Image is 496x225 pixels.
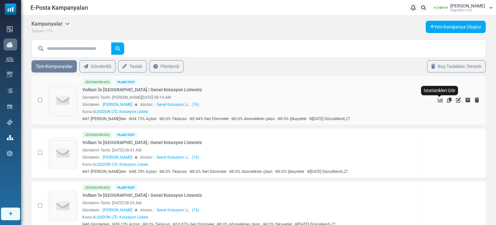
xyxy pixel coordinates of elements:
img: support-icon.svg [7,119,13,125]
span: 176 [46,29,53,33]
span: Toplam [31,29,45,33]
img: settings-icon.svg [7,151,13,156]
p: 41 [PERSON_NAME]ilen [82,116,126,122]
span: [PERSON_NAME] [103,102,132,107]
a: İstatistikleri Gör [438,97,443,103]
a: Planlandı [149,60,183,73]
p: 41 [PERSON_NAME]ilen [82,169,126,174]
a: Volkan 'in [GEOGRAPHIC_DATA] | Genel Kotasyon Listemiz [82,86,202,93]
p: 0.0% Geri Dönmeler [190,169,227,174]
span: E-Posta Kampanyaları [30,3,88,12]
span: ALGODON LTD. Kotasyon Listesi [93,109,148,114]
p: [DATE] Güncellendi [309,116,350,122]
img: campaigns-icon-active.png [7,42,13,47]
div: Plain Text [115,132,137,138]
h5: Kampanyalar [31,21,70,27]
a: Volkan 'in [GEOGRAPHIC_DATA] | Genel Kotasyon Listemiz [82,139,202,146]
div: Gönderim Tarihi: [DATE] 08:55 AM [82,200,420,206]
a: Kopyala [447,97,452,103]
div: Gönderim Tarihi: [PERSON_NAME][DATE] 08:14 AM [82,95,420,100]
img: User Logo [432,3,449,13]
div: Gönderilmiş [82,79,112,85]
img: dashboard-icon.svg [7,26,13,32]
div: Konu: [82,214,148,220]
img: empty-draft-icon2.svg [49,85,77,116]
span: ALGODON LTD. Kotasyon Listesi [93,215,148,219]
p: 2.44% Geri Dönmeler [190,116,229,122]
p: 0.0% Abonelikten çıkan [231,116,275,122]
a: Taslak [118,60,147,73]
div: Plain Text [115,185,137,191]
a: Genel Kotasyon Li... (76) [157,207,199,213]
img: empty-draft-icon2.svg [49,138,77,168]
div: Gönderen: Alıcılar:: [82,102,420,107]
img: landing_pages.svg [7,104,13,110]
a: Volkan 'in [GEOGRAPHIC_DATA] | Genel Kotasyon Listemiz [82,192,202,199]
div: Gönderen: Alıcılar:: [82,154,420,160]
a: Sil [475,97,479,103]
a: Tüm Kampanyalar [31,60,77,73]
span: ALGODON LTD. Kotasyon Listesi [93,162,148,167]
img: email-templates-icon.svg [7,72,13,77]
img: contacts-icon.svg [6,57,14,62]
img: workflow.svg [7,87,14,95]
img: mailsoftly_icon_blue_white.svg [5,4,16,15]
a: Gönderildi [79,60,115,73]
a: Boş Taslakları Temizle [427,60,486,73]
img: empty-draft-icon2.svg [49,191,77,221]
div: Konu: [82,162,148,167]
p: 0.0% Abonelikten çıkan [229,169,273,174]
p: 0.0% Şikayetler [275,169,304,174]
a: Düzenle [456,97,461,103]
span: [PERSON_NAME] [103,207,132,213]
p: 0.0% Tıklanan [159,116,187,122]
span: Algodon Ltd [450,8,472,12]
a: Genel Kotasyon Li... (76) [157,102,199,107]
span: [PERSON_NAME] [103,154,132,160]
p: [DATE] Güncellendi [307,169,348,174]
div: Gönderilmiş [82,185,112,191]
p: 34.15% Açılan [129,116,157,122]
div: Gönderilmiş [82,132,112,138]
div: Konu: [82,109,148,115]
a: User Logo [PERSON_NAME] Algodon Ltd [432,3,493,13]
a: Yeni Kampanya Oluştur [426,21,486,33]
div: Gönderen: Alıcılar:: [82,207,420,213]
p: 0.0% Tıklanan [159,169,187,174]
p: 0.0% Şikayetler [278,116,307,122]
a: Genel Kotasyon Li... (76) [157,154,199,160]
div: Plain Text [115,79,137,85]
a: Arşivle [465,97,470,103]
p: 48.78% Açılan [129,169,157,174]
div: İstatistikleri Gör [421,86,458,95]
span: [PERSON_NAME] [450,4,485,8]
div: Gönderim Tarihi: [DATE] 08:41 AM [82,147,420,153]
